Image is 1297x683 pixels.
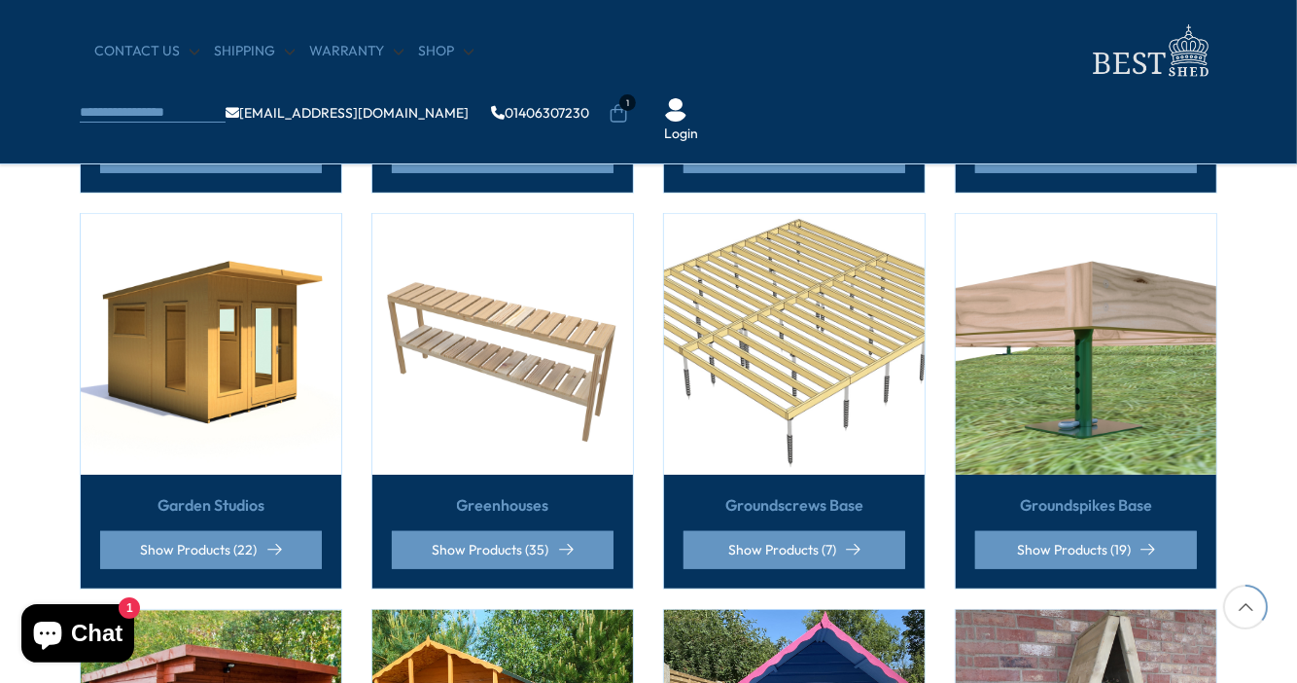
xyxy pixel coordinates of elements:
[619,94,636,111] span: 1
[956,214,1216,475] img: Groundspikes Base
[664,214,925,475] img: Groundscrews Base
[1081,19,1217,83] img: logo
[372,214,633,475] img: Greenhouses
[664,125,698,144] a: Login
[491,106,589,120] a: 01406307230
[1020,494,1152,516] a: Groundspikes Base
[684,531,905,569] a: Show Products (7)
[609,104,628,124] a: 1
[457,494,549,516] a: Greenhouses
[94,42,199,61] a: CONTACT US
[214,42,295,61] a: Shipping
[100,531,322,569] a: Show Products (22)
[418,42,473,61] a: Shop
[309,42,403,61] a: Warranty
[16,604,140,667] inbox-online-store-chat: Shopify online store chat
[392,531,613,569] a: Show Products (35)
[226,106,469,120] a: [EMAIL_ADDRESS][DOMAIN_NAME]
[975,531,1197,569] a: Show Products (19)
[664,98,687,122] img: User Icon
[158,494,264,516] a: Garden Studios
[81,214,341,475] img: Garden Studios
[725,494,863,516] a: Groundscrews Base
